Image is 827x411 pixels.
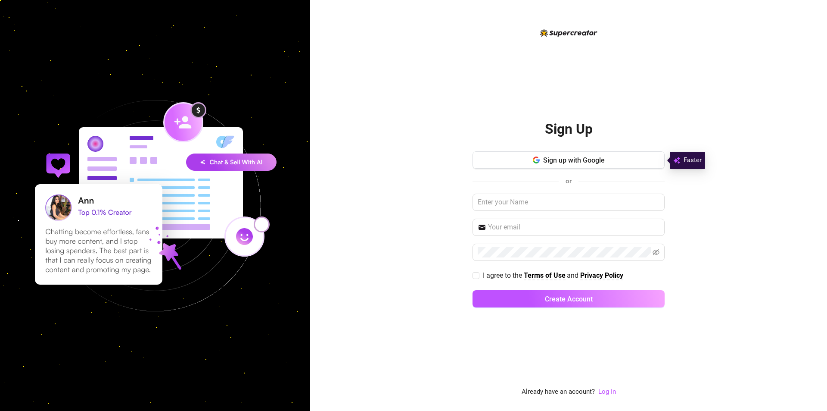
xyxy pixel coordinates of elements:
[580,271,623,280] a: Privacy Policy
[598,388,616,395] a: Log In
[545,120,593,138] h2: Sign Up
[473,194,665,211] input: Enter your Name
[543,156,605,164] span: Sign up with Google
[673,155,680,166] img: svg%3e
[522,387,595,397] span: Already have an account?
[598,387,616,397] a: Log In
[6,56,304,355] img: signup-background-D0MIrEPF.svg
[684,155,702,166] span: Faster
[473,151,665,169] button: Sign up with Google
[488,222,659,232] input: Your email
[473,290,665,307] button: Create Account
[545,295,593,303] span: Create Account
[524,271,566,279] strong: Terms of Use
[483,271,524,279] span: I agree to the
[524,271,566,280] a: Terms of Use
[566,177,572,185] span: or
[540,29,597,37] img: logo-BBDzfeDw.svg
[580,271,623,279] strong: Privacy Policy
[567,271,580,279] span: and
[653,249,659,256] span: eye-invisible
